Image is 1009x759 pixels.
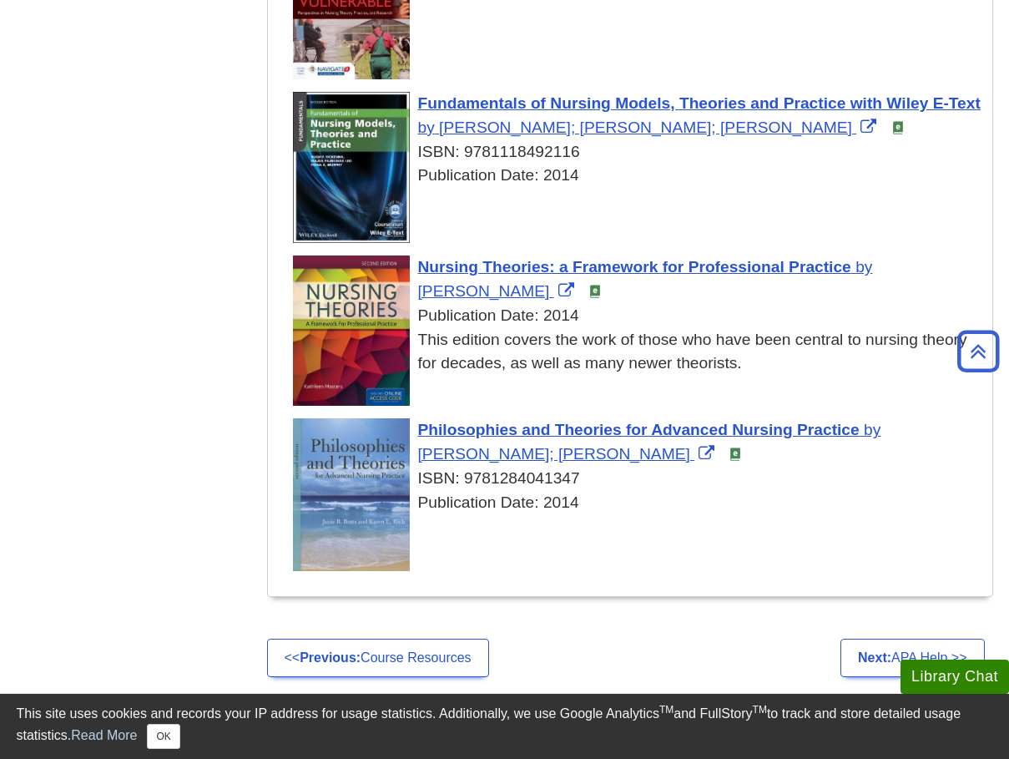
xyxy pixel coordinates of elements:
div: Publication Date: 2014 [293,304,984,328]
img: e-Book [729,448,742,461]
span: Fundamentals of Nursing Models, Theories and Practice with Wiley E-Text [418,94,981,112]
a: Back to Top [951,340,1005,362]
a: Link opens in new window [418,258,873,300]
sup: TM [659,704,674,716]
span: Nursing Theories: a Framework for Professional Practice [418,258,851,276]
div: ISBN: 9781284041347 [293,467,984,491]
span: [PERSON_NAME]; [PERSON_NAME] [418,445,690,463]
strong: Previous: [300,650,361,665]
span: by [864,421,880,438]
sup: TM [753,704,767,716]
div: Publication Date: 2014 [293,164,984,188]
span: by [418,119,435,136]
img: e-Book [588,285,602,298]
a: Link opens in new window [418,421,881,463]
img: e-Book [891,121,905,134]
button: Library Chat [901,660,1009,694]
span: by [855,258,872,276]
span: [PERSON_NAME] [418,282,550,300]
span: [PERSON_NAME]; [PERSON_NAME]; [PERSON_NAME] [439,119,852,136]
span: Philosophies and Theories for Advanced Nursing Practice [418,421,860,438]
strong: Next: [858,650,891,665]
a: Read More [71,728,137,742]
div: ISBN: 9781118492116 [293,140,984,164]
a: Next:APA Help >> [840,639,984,677]
div: This site uses cookies and records your IP address for usage statistics. Additionally, we use Goo... [17,704,993,749]
div: Publication Date: 2014 [293,491,984,515]
a: <<Previous:Course Resources [267,639,489,677]
a: Link opens in new window [418,94,981,136]
div: This edition covers the work of those who have been central to nursing theory for decades, as wel... [293,328,984,377]
button: Close [147,724,179,749]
